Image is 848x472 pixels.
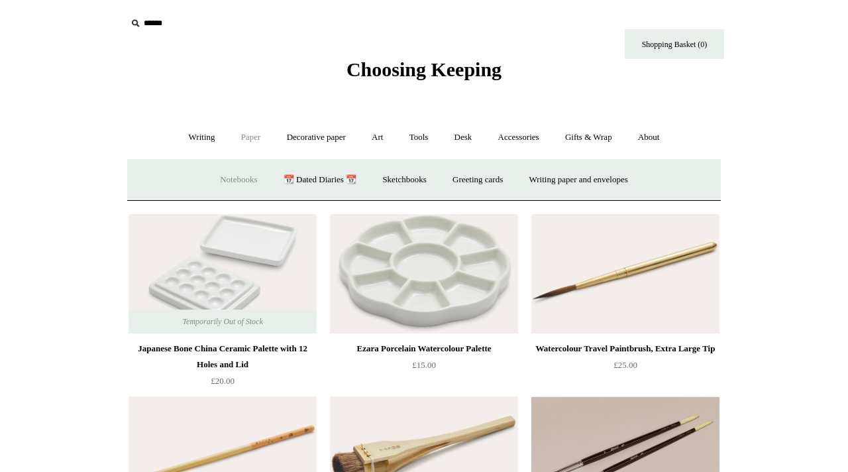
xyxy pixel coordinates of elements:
a: Notebooks [208,162,269,198]
a: Shopping Basket (0) [625,29,724,59]
a: Watercolour Travel Paintbrush, Extra Large Tip Watercolour Travel Paintbrush, Extra Large Tip [531,214,719,333]
div: Watercolour Travel Paintbrush, Extra Large Tip [535,341,716,357]
a: Desk [443,120,484,155]
a: About [626,120,672,155]
a: Ezara Porcelain Watercolour Palette Ezara Porcelain Watercolour Palette [330,214,518,333]
a: Writing paper and envelopes [517,162,640,198]
a: Tools [397,120,441,155]
a: Japanese Bone China Ceramic Palette with 12 Holes and Lid Japanese Bone China Ceramic Palette wit... [129,214,317,333]
a: Choosing Keeping [346,69,502,78]
div: Japanese Bone China Ceramic Palette with 12 Holes and Lid [132,341,313,373]
a: Writing [177,120,227,155]
a: Accessories [486,120,551,155]
a: Ezara Porcelain Watercolour Palette £15.00 [330,341,518,395]
span: £20.00 [211,376,235,386]
span: £15.00 [412,360,436,370]
span: £25.00 [613,360,637,370]
span: Temporarily Out of Stock [169,310,276,333]
a: Sketchbooks [370,162,438,198]
img: Ezara Porcelain Watercolour Palette [330,214,518,333]
div: Ezara Porcelain Watercolour Palette [333,341,515,357]
a: Decorative paper [275,120,358,155]
img: Watercolour Travel Paintbrush, Extra Large Tip [531,214,719,333]
a: Art [360,120,395,155]
a: 📆 Dated Diaries 📆 [272,162,368,198]
a: Watercolour Travel Paintbrush, Extra Large Tip £25.00 [531,341,719,395]
a: Greeting cards [441,162,515,198]
a: Japanese Bone China Ceramic Palette with 12 Holes and Lid £20.00 [129,341,317,395]
img: Japanese Bone China Ceramic Palette with 12 Holes and Lid [129,214,317,333]
a: Gifts & Wrap [553,120,624,155]
span: Choosing Keeping [346,58,502,80]
a: Paper [229,120,273,155]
